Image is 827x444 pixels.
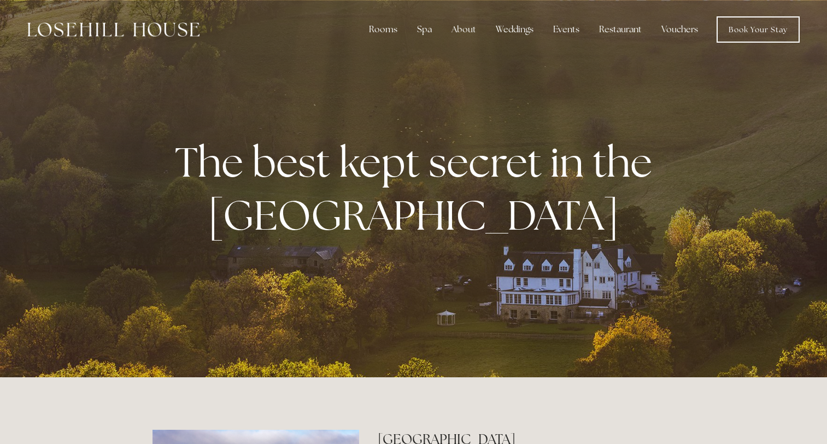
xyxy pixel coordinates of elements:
[443,19,485,40] div: About
[544,19,588,40] div: Events
[717,16,800,43] a: Book Your Stay
[360,19,406,40] div: Rooms
[590,19,650,40] div: Restaurant
[27,22,200,37] img: Losehill House
[408,19,441,40] div: Spa
[175,135,661,242] strong: The best kept secret in the [GEOGRAPHIC_DATA]
[653,19,707,40] a: Vouchers
[487,19,542,40] div: Weddings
